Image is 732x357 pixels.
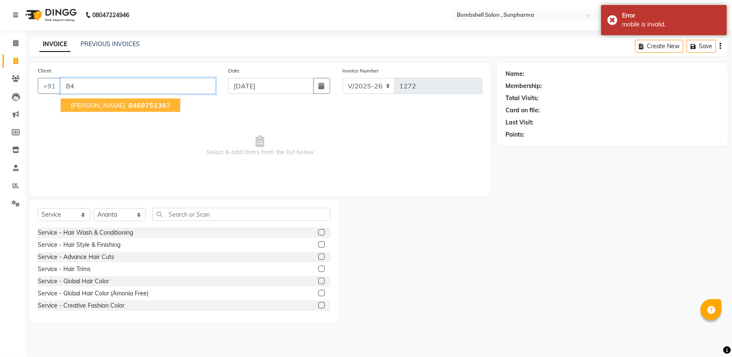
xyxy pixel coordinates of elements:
[128,101,166,109] span: 846975139
[622,11,721,20] div: Error
[38,78,61,94] button: +91
[687,40,716,53] button: Save
[39,37,70,52] a: INVOICE
[505,106,540,115] div: Card on file:
[38,253,114,261] div: Service - Advance Hair Cuts
[60,78,216,94] input: Search by Name/Mobile/Email/Code
[152,208,331,221] input: Search or Scan
[38,301,125,310] div: Service - Creative Fashion Color
[228,67,240,75] label: Date
[505,130,524,139] div: Points:
[38,67,51,75] label: Client
[505,94,539,103] div: Total Visits:
[38,241,120,249] div: Service - Hair Style & Finishing
[71,101,125,109] span: [PERSON_NAME]
[38,228,133,237] div: Service - Hair Wash & Conditioning
[81,40,140,48] a: PREVIOUS INVOICES
[635,40,683,53] button: Create New
[505,70,524,78] div: Name:
[38,277,109,286] div: Service - Global Hair Color
[505,82,542,91] div: Membership:
[505,118,534,127] div: Last Visit:
[38,265,91,274] div: Service - Hair Trims
[38,104,482,188] span: Select & add items from the list below
[38,289,148,298] div: Service - Global Hair Color (Amonia Free)
[343,67,379,75] label: Invoice Number
[92,3,129,27] b: 08047224946
[622,20,721,29] div: mobile is invalid.
[21,3,79,27] img: logo
[127,101,170,109] ngb-highlight: 3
